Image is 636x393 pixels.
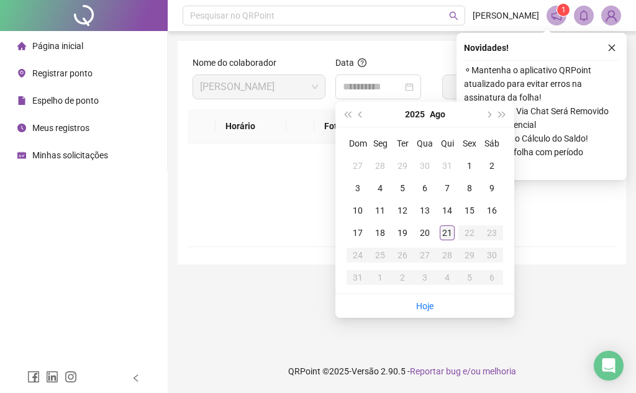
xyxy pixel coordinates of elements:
td: 2025-08-21 [436,222,458,244]
span: [PERSON_NAME] [473,9,539,22]
footer: QRPoint © 2025 - 2.90.5 - [168,350,636,393]
td: 2025-08-13 [414,199,436,222]
button: Buscar registros [442,75,611,99]
td: 2025-07-31 [436,155,458,177]
span: instagram [65,371,77,383]
td: 2025-09-05 [458,266,481,289]
div: 25 [373,248,388,263]
div: 1 [373,270,388,285]
div: 1 [462,158,477,173]
span: RODRIGO SOUSA SOARES [200,75,318,99]
td: 2025-08-31 [347,266,369,289]
td: 2025-09-03 [414,266,436,289]
td: 2025-08-28 [436,244,458,266]
div: 18 [373,225,388,240]
span: Meus registros [32,123,89,133]
td: 2025-08-12 [391,199,414,222]
td: 2025-08-30 [481,244,503,266]
div: 29 [395,158,410,173]
div: 12 [395,203,410,218]
div: 15 [462,203,477,218]
td: 2025-08-20 [414,222,436,244]
span: ⚬ Ajustes da folha com período ampliado! [464,145,619,173]
td: 2025-08-18 [369,222,391,244]
div: 5 [462,270,477,285]
div: 3 [417,270,432,285]
div: 11 [373,203,388,218]
th: Sáb [481,132,503,155]
td: 2025-08-24 [347,244,369,266]
span: ⚬ Novidade no Cálculo do Saldo! [464,132,619,145]
td: 2025-09-01 [369,266,391,289]
span: left [132,374,140,382]
span: Registrar ponto [32,68,93,78]
td: 2025-08-10 [347,199,369,222]
td: 2025-08-09 [481,177,503,199]
td: 2025-08-22 [458,222,481,244]
div: 27 [350,158,365,173]
div: 24 [350,248,365,263]
div: 14 [440,203,455,218]
div: 7 [440,181,455,196]
td: 2025-09-04 [436,266,458,289]
td: 2025-08-14 [436,199,458,222]
div: 16 [484,203,499,218]
div: 28 [373,158,388,173]
div: 17 [350,225,365,240]
td: 2025-09-06 [481,266,503,289]
span: Novidades ! [464,41,509,55]
div: 31 [440,158,455,173]
span: close [607,43,616,52]
div: 20 [417,225,432,240]
button: month panel [430,102,445,127]
span: home [17,42,26,50]
button: next-year [481,102,495,127]
sup: 1 [557,4,570,16]
span: Página inicial [32,41,83,51]
span: Minhas solicitações [32,150,108,160]
td: 2025-08-01 [458,155,481,177]
td: 2025-07-30 [414,155,436,177]
th: Qui [436,132,458,155]
span: clock-circle [17,124,26,132]
td: 2025-07-28 [369,155,391,177]
span: Versão [352,366,379,376]
td: 2025-08-19 [391,222,414,244]
th: Ter [391,132,414,155]
div: 27 [417,248,432,263]
th: Sex [458,132,481,155]
span: 1 [561,6,566,14]
div: 4 [373,181,388,196]
button: year panel [405,102,425,127]
div: 23 [484,225,499,240]
td: 2025-08-15 [458,199,481,222]
span: question-circle [358,58,366,67]
div: 31 [350,270,365,285]
button: super-next-year [496,102,509,127]
td: 2025-08-17 [347,222,369,244]
th: Qua [414,132,436,155]
td: 2025-09-02 [391,266,414,289]
td: 2025-07-27 [347,155,369,177]
td: 2025-08-05 [391,177,414,199]
span: Data [335,58,354,68]
td: 2025-08-27 [414,244,436,266]
div: 30 [484,248,499,263]
div: 21 [440,225,455,240]
div: 2 [395,270,410,285]
span: facebook [27,371,40,383]
td: 2025-08-02 [481,155,503,177]
span: file [17,96,26,105]
div: 30 [417,158,432,173]
div: 2 [484,158,499,173]
td: 2025-08-08 [458,177,481,199]
div: 22 [462,225,477,240]
img: 91369 [602,6,620,25]
span: search [449,11,458,20]
span: ⚬ Mantenha o aplicativo QRPoint atualizado para evitar erros na assinatura da folha! [464,63,619,104]
div: 10 [350,203,365,218]
td: 2025-08-06 [414,177,436,199]
div: 9 [484,181,499,196]
label: Nome do colaborador [193,56,284,70]
button: super-prev-year [340,102,354,127]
